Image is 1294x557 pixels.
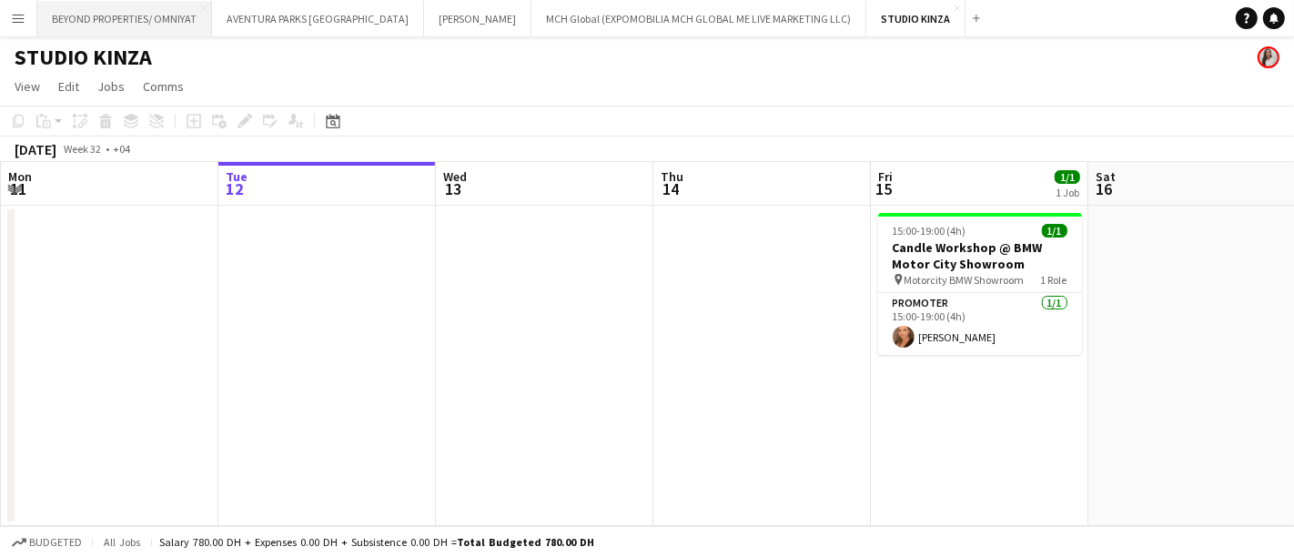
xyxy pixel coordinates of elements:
[9,532,85,552] button: Budgeted
[37,1,212,36] button: BEYOND PROPERTIES/ OMNIYAT
[212,1,424,36] button: AVENTURA PARKS [GEOGRAPHIC_DATA]
[159,535,594,549] div: Salary 780.00 DH + Expenses 0.00 DH + Subsistence 0.00 DH =
[893,224,966,238] span: 15:00-19:00 (4h)
[15,78,40,95] span: View
[143,78,184,95] span: Comms
[1055,170,1080,184] span: 1/1
[60,142,106,156] span: Week 32
[223,178,248,199] span: 12
[100,535,144,549] span: All jobs
[443,168,467,185] span: Wed
[113,142,130,156] div: +04
[531,1,866,36] button: MCH Global (EXPOMOBILIA MCH GLOBAL ME LIVE MARKETING LLC)
[875,178,893,199] span: 15
[7,75,47,98] a: View
[440,178,467,199] span: 13
[8,168,32,185] span: Mon
[51,75,86,98] a: Edit
[424,1,531,36] button: [PERSON_NAME]
[905,273,1025,287] span: Motorcity BMW Showroom
[97,78,125,95] span: Jobs
[658,178,683,199] span: 14
[29,536,82,549] span: Budgeted
[90,75,132,98] a: Jobs
[136,75,191,98] a: Comms
[226,168,248,185] span: Tue
[1041,273,1067,287] span: 1 Role
[457,535,594,549] span: Total Budgeted 780.00 DH
[58,78,79,95] span: Edit
[1056,186,1079,199] div: 1 Job
[15,140,56,158] div: [DATE]
[5,178,32,199] span: 11
[1042,224,1067,238] span: 1/1
[878,168,893,185] span: Fri
[1093,178,1116,199] span: 16
[878,293,1082,355] app-card-role: Promoter1/115:00-19:00 (4h)[PERSON_NAME]
[878,239,1082,272] h3: Candle Workshop @ BMW Motor City Showroom
[661,168,683,185] span: Thu
[15,44,152,71] h1: STUDIO KINZA
[866,1,965,36] button: STUDIO KINZA
[1096,168,1116,185] span: Sat
[878,213,1082,355] app-job-card: 15:00-19:00 (4h)1/1Candle Workshop @ BMW Motor City Showroom Motorcity BMW Showroom1 RolePromoter...
[1258,46,1279,68] app-user-avatar: Ines de Puybaudet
